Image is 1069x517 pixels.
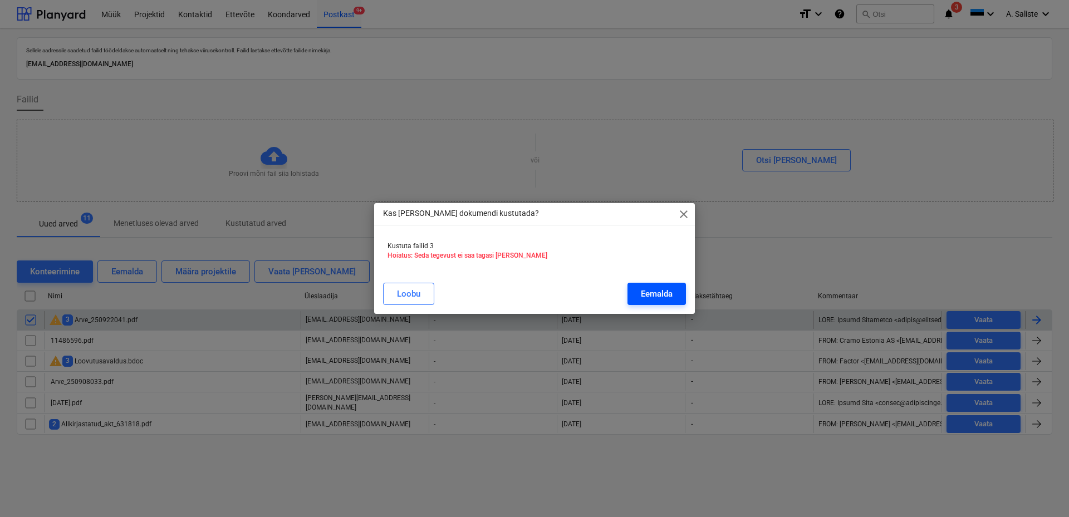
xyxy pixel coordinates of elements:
[1013,464,1069,517] iframe: Chat Widget
[388,251,681,260] p: Hoiatus: Seda tegevust ei saa tagasi [PERSON_NAME]
[383,208,539,219] p: Kas [PERSON_NAME] dokumendi kustutada?
[383,283,434,305] button: Loobu
[388,242,681,251] p: Kustuta failid 3
[397,287,420,301] div: Loobu
[641,287,673,301] div: Eemalda
[677,208,690,221] span: close
[627,283,686,305] button: Eemalda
